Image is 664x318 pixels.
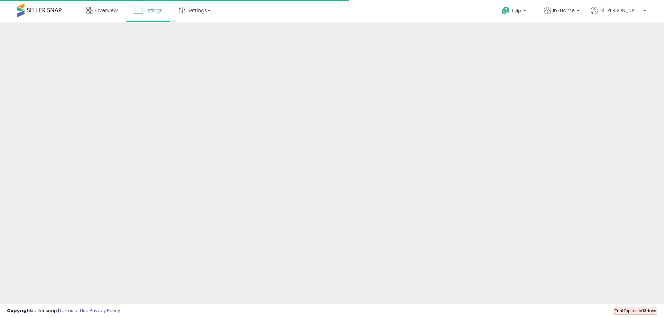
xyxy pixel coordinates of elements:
[59,307,89,314] a: Terms of Use
[600,7,641,14] span: Hi [PERSON_NAME]
[591,7,646,22] a: Hi [PERSON_NAME]
[512,8,521,14] span: Help
[7,307,32,314] strong: Copyright
[145,7,163,14] span: Listings
[7,308,120,314] div: seller snap | |
[95,7,118,14] span: Overview
[496,1,533,22] a: Help
[642,308,646,314] b: 12
[501,6,510,15] i: Get Help
[90,307,120,314] a: Privacy Policy
[553,7,575,14] span: InZHome
[615,308,656,314] span: Trial Expires in days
